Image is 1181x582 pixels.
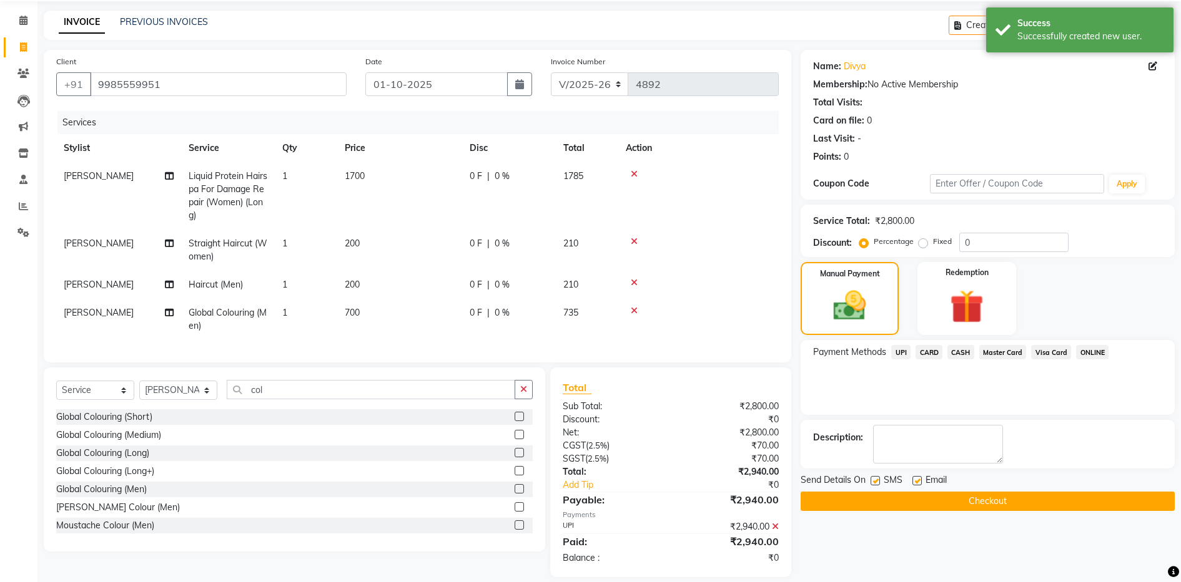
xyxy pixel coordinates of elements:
[487,306,490,319] span: |
[56,410,152,424] div: Global Colouring (Short)
[813,78,1162,91] div: No Active Membership
[56,56,76,67] label: Client
[618,134,779,162] th: Action
[875,215,914,228] div: ₹2,800.00
[1031,345,1071,359] span: Visa Card
[64,170,134,182] span: [PERSON_NAME]
[56,72,91,96] button: +91
[979,345,1027,359] span: Master Card
[801,492,1175,511] button: Checkout
[671,400,788,413] div: ₹2,800.00
[495,278,510,291] span: 0 %
[930,174,1104,193] input: Enter Offer / Coupon Code
[282,238,287,249] span: 1
[189,279,243,290] span: Haircut (Men)
[181,134,275,162] th: Service
[671,452,788,465] div: ₹70.00
[556,134,618,162] th: Total
[282,279,287,290] span: 1
[275,134,337,162] th: Qty
[813,346,886,359] span: Payment Methods
[691,478,789,492] div: ₹0
[90,72,347,96] input: Search by Name/Mobile/Email/Code
[844,150,849,163] div: 0
[588,453,606,463] span: 2.5%
[857,132,861,145] div: -
[563,279,578,290] span: 210
[844,60,866,73] a: Divya
[939,286,994,327] img: _gift.svg
[189,170,267,221] span: Liquid Protein Hairspa For Damage Repair (Women) (Long)
[891,345,911,359] span: UPI
[884,473,902,489] span: SMS
[801,473,866,489] span: Send Details On
[495,170,510,183] span: 0 %
[551,56,605,67] label: Invoice Number
[345,279,360,290] span: 200
[588,440,607,450] span: 2.5%
[813,150,841,163] div: Points:
[563,307,578,318] span: 735
[813,215,870,228] div: Service Total:
[926,473,947,489] span: Email
[227,380,515,399] input: Search or Scan
[282,170,287,182] span: 1
[671,465,788,478] div: ₹2,940.00
[56,429,161,442] div: Global Colouring (Medium)
[64,307,134,318] span: [PERSON_NAME]
[1017,17,1164,30] div: Success
[487,170,490,183] span: |
[553,551,671,565] div: Balance :
[874,236,914,247] label: Percentage
[671,551,788,565] div: ₹0
[553,452,671,465] div: ( )
[947,345,974,359] span: CASH
[57,111,788,134] div: Services
[813,114,864,127] div: Card on file:
[189,238,267,262] span: Straight Haircut (Women)
[563,453,585,464] span: SGST
[813,60,841,73] div: Name:
[120,16,208,27] a: PREVIOUS INVOICES
[671,413,788,426] div: ₹0
[553,426,671,439] div: Net:
[563,170,583,182] span: 1785
[671,492,788,507] div: ₹2,940.00
[470,306,482,319] span: 0 F
[671,520,788,533] div: ₹2,940.00
[487,237,490,250] span: |
[345,307,360,318] span: 700
[820,268,880,279] label: Manual Payment
[671,426,788,439] div: ₹2,800.00
[345,170,365,182] span: 1700
[813,96,862,109] div: Total Visits:
[470,170,482,183] span: 0 F
[553,439,671,452] div: ( )
[671,439,788,452] div: ₹70.00
[553,413,671,426] div: Discount:
[56,483,147,496] div: Global Colouring (Men)
[487,278,490,291] span: |
[282,307,287,318] span: 1
[56,134,181,162] th: Stylist
[365,56,382,67] label: Date
[1076,345,1109,359] span: ONLINE
[56,501,180,514] div: [PERSON_NAME] Colour (Men)
[563,440,586,451] span: CGST
[553,400,671,413] div: Sub Total:
[867,114,872,127] div: 0
[813,177,929,190] div: Coupon Code
[553,492,671,507] div: Payable:
[813,431,863,444] div: Description:
[823,287,876,324] img: _cash.svg
[56,447,149,460] div: Global Colouring (Long)
[813,132,855,145] div: Last Visit:
[916,345,942,359] span: CARD
[563,238,578,249] span: 210
[813,78,867,91] div: Membership:
[56,465,154,478] div: Global Colouring (Long+)
[345,238,360,249] span: 200
[495,237,510,250] span: 0 %
[1017,30,1164,43] div: Successfully created new user.
[813,236,852,250] div: Discount:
